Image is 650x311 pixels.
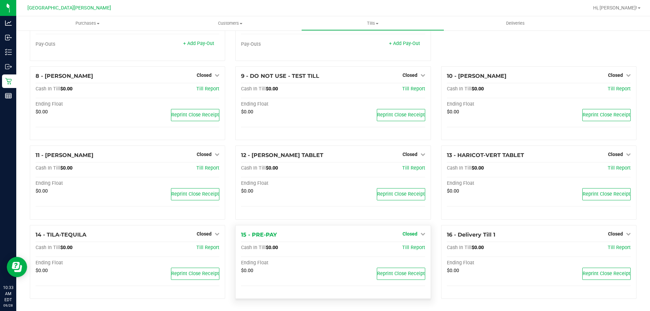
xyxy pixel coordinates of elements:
div: Ending Float [241,260,333,266]
span: $0.00 [447,188,459,194]
span: $0.00 [36,109,48,115]
span: $0.00 [60,245,72,250]
button: Reprint Close Receipt [377,188,425,200]
inline-svg: Analytics [5,20,12,26]
inline-svg: Reports [5,92,12,99]
a: Customers [159,16,301,30]
div: Ending Float [36,101,128,107]
a: Deliveries [444,16,587,30]
span: $0.00 [472,86,484,92]
inline-svg: Inbound [5,34,12,41]
span: Cash In Till [36,165,60,171]
span: Cash In Till [447,86,472,92]
span: $0.00 [241,268,253,273]
span: $0.00 [266,245,278,250]
button: Reprint Close Receipt [171,268,219,280]
button: Reprint Close Receipt [582,268,631,280]
span: 8 - [PERSON_NAME] [36,73,93,79]
span: Closed [608,152,623,157]
a: Till Report [196,86,219,92]
a: Till Report [402,165,425,171]
button: Reprint Close Receipt [377,109,425,121]
span: $0.00 [472,245,484,250]
span: Till Report [608,165,631,171]
span: Cash In Till [241,165,266,171]
span: 12 - [PERSON_NAME] TABLET [241,152,323,158]
button: Reprint Close Receipt [582,188,631,200]
div: Ending Float [447,101,539,107]
span: Cash In Till [447,165,472,171]
span: 16 - Delivery Till 1 [447,231,495,238]
div: Pay-Outs [36,41,128,47]
span: $0.00 [447,109,459,115]
span: Hi, [PERSON_NAME]! [593,5,637,10]
span: $0.00 [472,165,484,171]
span: Reprint Close Receipt [377,191,425,197]
span: $0.00 [36,188,48,194]
div: Ending Float [447,260,539,266]
span: Closed [197,72,212,78]
span: Purchases [16,20,159,26]
span: $0.00 [266,86,278,92]
a: + Add Pay-Out [183,41,214,46]
p: 09/28 [3,303,13,308]
div: Ending Float [36,180,128,186]
span: Closed [608,231,623,237]
span: Till Report [196,245,219,250]
span: 11 - [PERSON_NAME] [36,152,93,158]
a: Tills [301,16,444,30]
iframe: Resource center [7,257,27,277]
span: Reprint Close Receipt [583,271,630,276]
span: Reprint Close Receipt [583,112,630,118]
a: Till Report [402,245,425,250]
span: Reprint Close Receipt [171,271,219,276]
span: Reprint Close Receipt [583,191,630,197]
a: Till Report [608,86,631,92]
button: Reprint Close Receipt [582,109,631,121]
div: Ending Float [241,101,333,107]
span: Reprint Close Receipt [171,191,219,197]
button: Reprint Close Receipt [171,109,219,121]
span: Reprint Close Receipt [377,112,425,118]
a: Till Report [402,86,425,92]
div: Ending Float [241,180,333,186]
span: Deliveries [497,20,534,26]
inline-svg: Inventory [5,49,12,55]
p: 10:33 AM EDT [3,285,13,303]
inline-svg: Retail [5,78,12,85]
div: Ending Float [447,180,539,186]
span: $0.00 [60,86,72,92]
span: Tills [302,20,443,26]
span: $0.00 [60,165,72,171]
span: 15 - PRE-PAY [241,231,277,238]
span: $0.00 [266,165,278,171]
span: Closed [197,231,212,237]
span: Customers [159,20,301,26]
inline-svg: Outbound [5,63,12,70]
a: Till Report [196,165,219,171]
a: Purchases [16,16,159,30]
span: Closed [403,152,417,157]
span: [GEOGRAPHIC_DATA][PERSON_NAME] [27,5,111,11]
span: Cash In Till [447,245,472,250]
a: + Add Pay-Out [389,41,420,46]
span: Closed [403,72,417,78]
span: Till Report [608,245,631,250]
span: Closed [403,231,417,237]
button: Reprint Close Receipt [377,268,425,280]
span: $0.00 [36,268,48,273]
div: Pay-Outs [241,41,333,47]
span: Cash In Till [36,245,60,250]
span: Closed [197,152,212,157]
span: Cash In Till [241,86,266,92]
span: Cash In Till [241,245,266,250]
span: Closed [608,72,623,78]
span: 13 - HARICOT-VERT TABLET [447,152,524,158]
span: $0.00 [447,268,459,273]
span: Reprint Close Receipt [377,271,425,276]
